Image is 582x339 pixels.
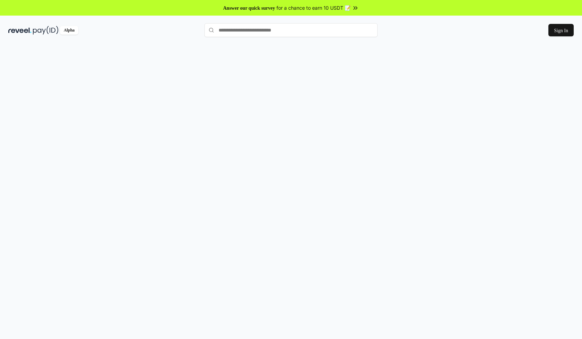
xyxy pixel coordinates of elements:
[281,4,355,11] span: for a chance to earn 10 USDT 📝
[219,4,280,11] span: Answer our quick survey
[33,26,59,35] img: pay_id
[60,26,79,35] div: Alpha
[8,26,32,35] img: reveel_dark
[546,24,574,36] button: Sign In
